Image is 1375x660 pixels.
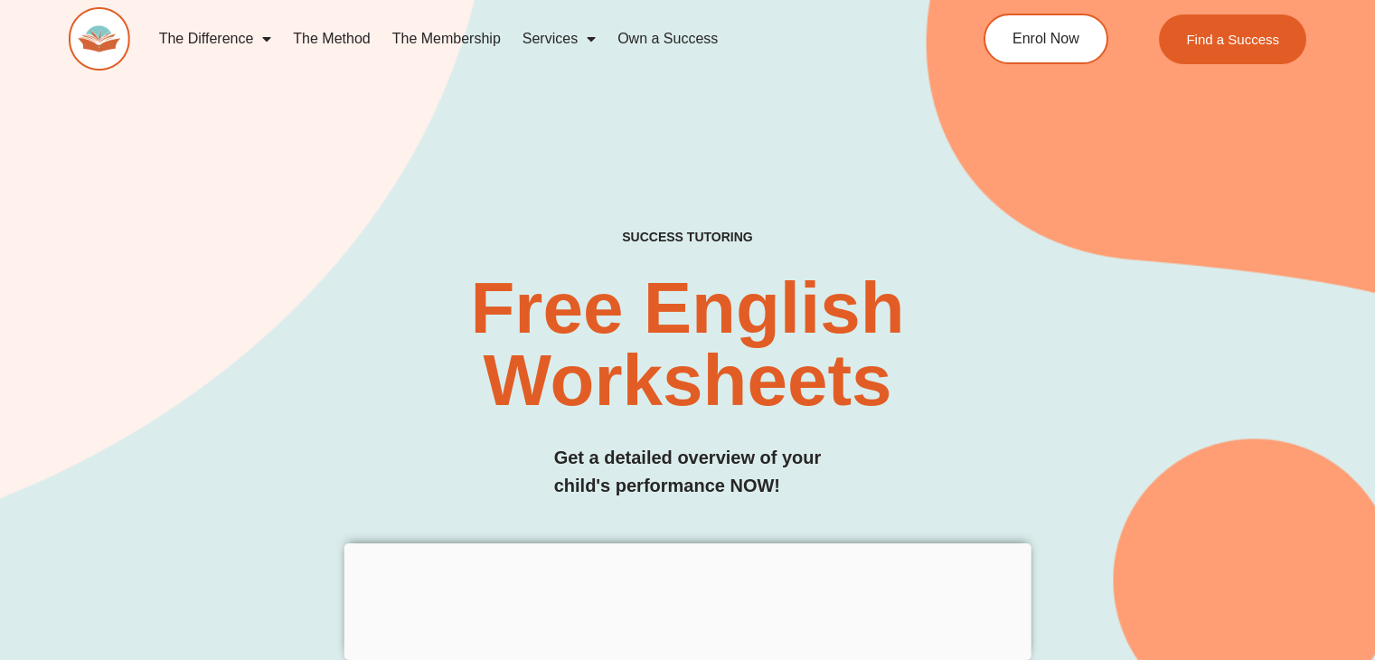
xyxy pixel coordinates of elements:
[1159,14,1306,64] a: Find a Success
[381,18,512,60] a: The Membership
[344,543,1031,655] iframe: Advertisement
[279,272,1096,417] h2: Free English Worksheets​
[148,18,913,60] nav: Menu
[1012,32,1079,46] span: Enrol Now
[512,18,607,60] a: Services
[282,18,381,60] a: The Method
[554,444,822,500] h3: Get a detailed overview of your child's performance NOW!
[984,14,1108,64] a: Enrol Now
[504,230,871,245] h4: SUCCESS TUTORING​
[1186,33,1279,46] span: Find a Success
[607,18,729,60] a: Own a Success
[148,18,283,60] a: The Difference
